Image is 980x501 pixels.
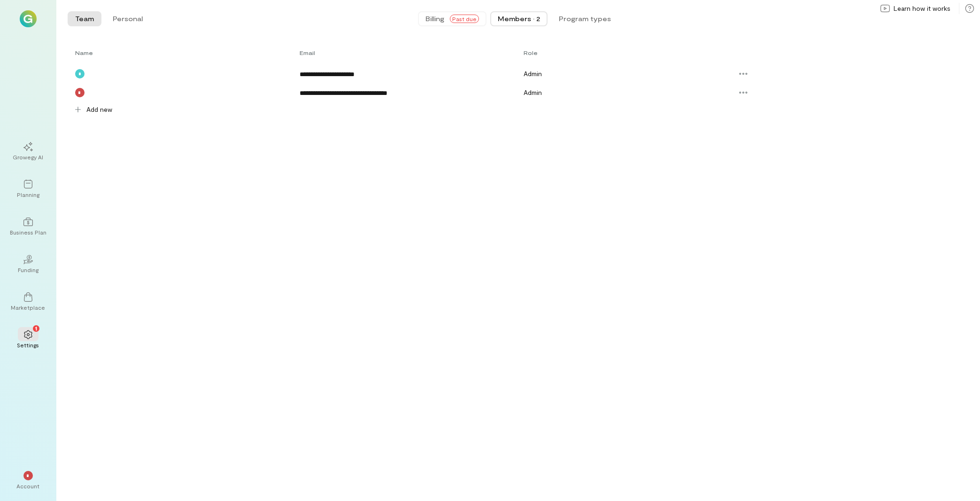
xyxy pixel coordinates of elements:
[490,11,548,26] button: Members · 2
[75,49,93,56] span: Name
[450,15,479,23] span: Past due
[894,4,950,13] span: Learn how it works
[11,304,46,311] div: Marketplace
[11,134,45,168] a: Growegy AI
[75,49,300,56] div: Toggle SortBy
[17,191,39,198] div: Planning
[524,88,542,96] span: Admin
[18,266,39,274] div: Funding
[13,153,44,161] div: Growegy AI
[418,11,486,26] button: BillingPast due
[300,49,524,56] div: Toggle SortBy
[35,324,37,332] span: 1
[11,247,45,281] a: Funding
[11,463,45,497] div: *Account
[17,482,40,490] div: Account
[11,210,45,243] a: Business Plan
[498,14,540,23] div: Members · 2
[300,49,315,56] span: Email
[551,11,618,26] button: Program types
[11,322,45,356] a: Settings
[524,49,538,56] span: Role
[524,70,542,78] span: Admin
[10,228,46,236] div: Business Plan
[425,14,444,23] span: Billing
[68,11,101,26] button: Team
[105,11,150,26] button: Personal
[11,172,45,206] a: Planning
[17,341,39,349] div: Settings
[86,105,112,114] span: Add new
[11,285,45,319] a: Marketplace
